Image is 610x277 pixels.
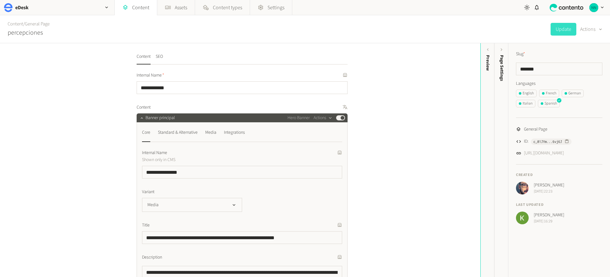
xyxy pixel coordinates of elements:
span: [PERSON_NAME] [534,182,564,189]
span: Content [137,104,151,111]
button: SEO [156,53,163,64]
button: Update [551,23,576,36]
button: French [539,90,559,97]
a: Content [8,21,23,27]
div: Integrations [224,127,245,138]
span: Banner principal [146,115,175,121]
button: Media [142,198,242,212]
h4: Last updated [516,202,602,208]
span: Internal Name [137,72,164,79]
span: Hero Banner [288,115,310,121]
div: French [542,91,556,96]
button: Actions [314,114,332,122]
div: Standard & Alternative [158,127,198,138]
span: Title [142,222,150,229]
button: Actions [580,23,602,36]
div: Media [205,127,216,138]
h4: Created [516,172,602,178]
span: Internal Name [142,150,167,156]
span: Settings [268,4,284,11]
span: Variant [142,189,154,195]
span: ID: [524,138,528,145]
h2: percepciones [8,28,43,37]
label: Languages [516,80,602,87]
span: Page Settings [498,55,505,81]
span: [PERSON_NAME] [534,212,564,219]
div: Preview [485,55,491,71]
div: Italian [519,101,532,106]
label: Slug [516,51,525,57]
div: Spanish [541,101,557,106]
button: English [516,90,537,97]
span: / [23,21,25,27]
button: Content [137,53,151,64]
span: [DATE] 16:29 [534,219,564,224]
span: [DATE] 22:23 [534,189,564,194]
button: Italian [516,100,535,107]
img: Nikola Nikolov [589,3,598,12]
img: Josh Angell [516,182,529,194]
button: c_01JYm...6vj6J [531,138,572,145]
span: Content types [213,4,242,11]
button: German [562,90,584,97]
p: Shown only in CMS [142,156,287,163]
div: English [519,91,534,96]
span: General Page [524,126,547,133]
img: Keelin Terry [516,212,529,224]
a: [URL][DOMAIN_NAME] [524,150,564,157]
img: eDesk [4,3,13,12]
span: c_01JYm...6vj6J [533,139,562,145]
h2: eDesk [15,4,29,11]
button: Spanish [538,100,560,107]
a: General Page [25,21,50,27]
span: Description [142,254,162,261]
div: Core [142,127,150,138]
div: German [565,91,581,96]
